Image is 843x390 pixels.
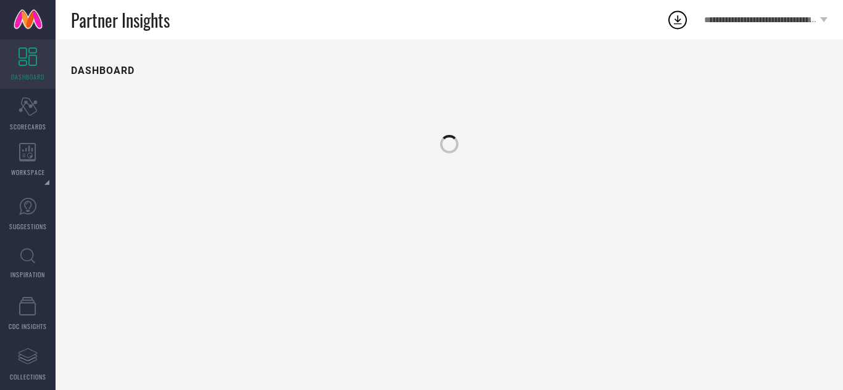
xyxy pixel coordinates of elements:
span: DASHBOARD [11,72,44,81]
span: INSPIRATION [10,270,45,279]
span: COLLECTIONS [10,372,46,381]
span: WORKSPACE [11,168,45,177]
span: Partner Insights [71,7,170,33]
span: CDC INSIGHTS [9,322,47,331]
h1: DASHBOARD [71,65,135,76]
div: Open download list [667,9,689,31]
span: SCORECARDS [10,122,46,131]
span: SUGGESTIONS [9,222,47,231]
